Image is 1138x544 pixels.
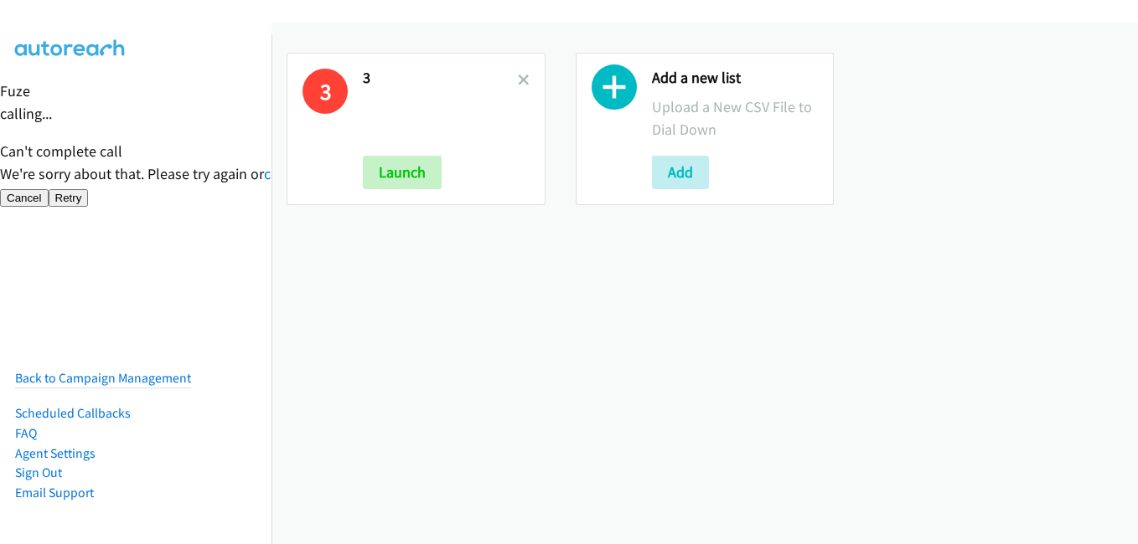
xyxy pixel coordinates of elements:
[652,156,709,189] button: Add
[303,69,348,114] h1: 3
[363,156,442,189] button: Launch
[15,425,37,441] a: FAQ
[15,464,62,480] a: Sign Out
[363,69,518,88] h2: 3
[15,405,131,421] a: Scheduled Callbacks
[15,445,96,461] a: Agent Settings
[15,370,191,386] a: Back to Campaign Management
[15,485,94,500] a: Email Support
[652,95,819,141] p: Upload a New CSV File to Dial Down
[652,69,819,88] h2: Add a new list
